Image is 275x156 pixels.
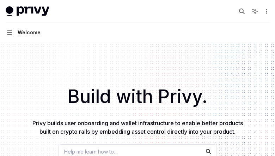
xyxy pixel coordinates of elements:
h1: Build with Privy. [11,83,264,110]
span: Privy builds user onboarding and wallet infrastructure to enable better products built on crypto ... [32,120,243,135]
button: More actions [262,6,269,16]
div: Welcome [18,28,41,37]
img: light logo [6,6,49,16]
span: Help me learn how to… [64,148,118,155]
